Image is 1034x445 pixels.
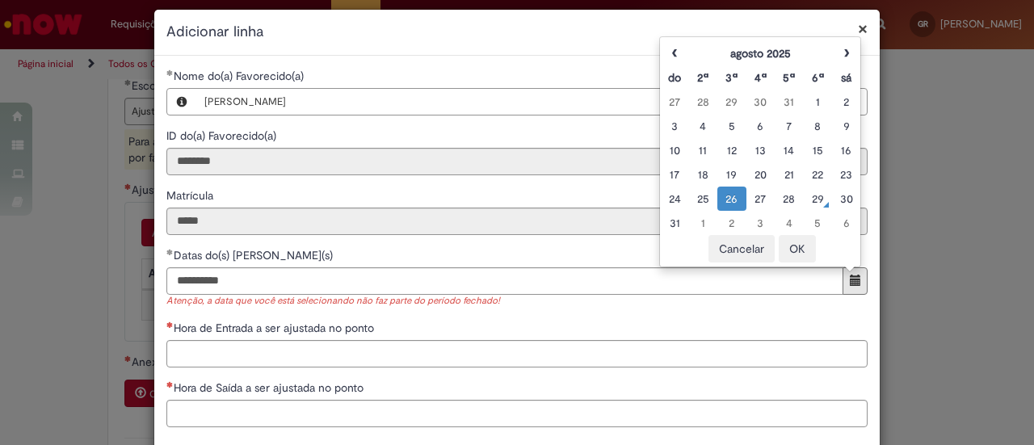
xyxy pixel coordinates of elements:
[750,191,771,207] div: 27 August 2025 Wednesday
[807,94,827,110] div: 01 August 2025 Friday
[693,94,713,110] div: 28 July 2025 Monday
[708,235,775,262] button: Cancelar
[807,191,827,207] div: 29 August 2025 Friday
[174,321,377,335] span: Hora de Entrada a ser ajustada no ponto
[750,166,771,183] div: 20 August 2025 Wednesday
[779,166,799,183] div: 21 August 2025 Thursday
[721,94,742,110] div: 29 July 2025 Tuesday
[693,215,713,231] div: 01 September 2025 Monday
[721,118,742,134] div: 05 August 2025 Tuesday
[166,295,868,309] div: Atenção, a data que você está selecionando não faz parte do período fechado!
[858,20,868,37] button: Fechar modal
[166,267,843,295] input: Datas do(s) Ajuste(s) 26 August 2025 Tuesday
[750,142,771,158] div: 13 August 2025 Wednesday
[664,118,684,134] div: 03 August 2025 Sunday
[750,94,771,110] div: 30 July 2025 Wednesday
[204,89,826,115] span: [PERSON_NAME]
[693,191,713,207] div: 25 August 2025 Monday
[166,69,174,76] span: Obrigatório Preenchido
[166,321,174,328] span: Necessários
[689,65,717,90] th: Segunda-feira
[166,381,174,388] span: Necessários
[166,128,280,143] span: Somente leitura - ID do(a) Favorecido(a)
[166,340,868,367] input: Hora de Entrada a ser ajustada no ponto
[167,89,196,115] button: Nome do(a) Favorecido(a), Visualizar este registro Gabriela Martins Rocha
[807,118,827,134] div: 08 August 2025 Friday
[196,89,867,115] a: [PERSON_NAME]Limpar campo Nome do(a) Favorecido(a)
[174,248,336,262] span: Datas do(s) [PERSON_NAME](s)
[664,94,684,110] div: 27 July 2025 Sunday
[166,22,868,43] h2: Adicionar linha
[836,191,856,207] div: 30 August 2025 Saturday
[166,400,868,427] input: Hora de Saída a ser ajustada no ponto
[664,215,684,231] div: 31 August 2025 Sunday
[779,142,799,158] div: 14 August 2025 Thursday
[689,41,832,65] th: agosto 2025. Alternar mês
[779,118,799,134] div: 07 August 2025 Thursday
[779,191,799,207] div: 28 August 2025 Thursday
[807,142,827,158] div: 15 August 2025 Friday
[693,118,713,134] div: 04 August 2025 Monday
[174,69,307,83] span: Necessários - Nome do(a) Favorecido(a)
[174,380,367,395] span: Hora de Saída a ser ajustada no ponto
[803,65,831,90] th: Sexta-feira
[836,118,856,134] div: 09 August 2025 Saturday
[721,191,742,207] div: 26 August 2025 Tuesday
[721,166,742,183] div: 19 August 2025 Tuesday
[750,118,771,134] div: 06 August 2025 Wednesday
[166,188,216,203] span: Somente leitura - Matrícula
[807,166,827,183] div: 22 August 2025 Friday
[693,142,713,158] div: 11 August 2025 Monday
[836,94,856,110] div: 02 August 2025 Saturday
[717,65,746,90] th: Terça-feira
[746,65,775,90] th: Quarta-feira
[664,166,684,183] div: 17 August 2025 Sunday
[836,166,856,183] div: 23 August 2025 Saturday
[832,41,860,65] th: Próximo mês
[750,215,771,231] div: 03 September 2025 Wednesday
[721,142,742,158] div: 12 August 2025 Tuesday
[836,142,856,158] div: 16 August 2025 Saturday
[166,208,868,235] input: Matrícula
[659,36,861,267] div: Escolher data
[166,249,174,255] span: Obrigatório Preenchido
[693,166,713,183] div: 18 August 2025 Monday
[832,65,860,90] th: Sábado
[779,94,799,110] div: 31 July 2025 Thursday
[779,235,816,262] button: OK
[779,215,799,231] div: 04 September 2025 Thursday
[660,41,688,65] th: Mês anterior
[664,142,684,158] div: 10 August 2025 Sunday
[807,215,827,231] div: 05 September 2025 Friday
[660,65,688,90] th: Domingo
[664,191,684,207] div: 24 August 2025 Sunday
[843,267,868,295] button: Mostrar calendário para Datas do(s) Ajuste(s)
[836,215,856,231] div: 06 September 2025 Saturday
[166,148,868,175] input: ID do(a) Favorecido(a)
[775,65,803,90] th: Quinta-feira
[721,215,742,231] div: 02 September 2025 Tuesday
